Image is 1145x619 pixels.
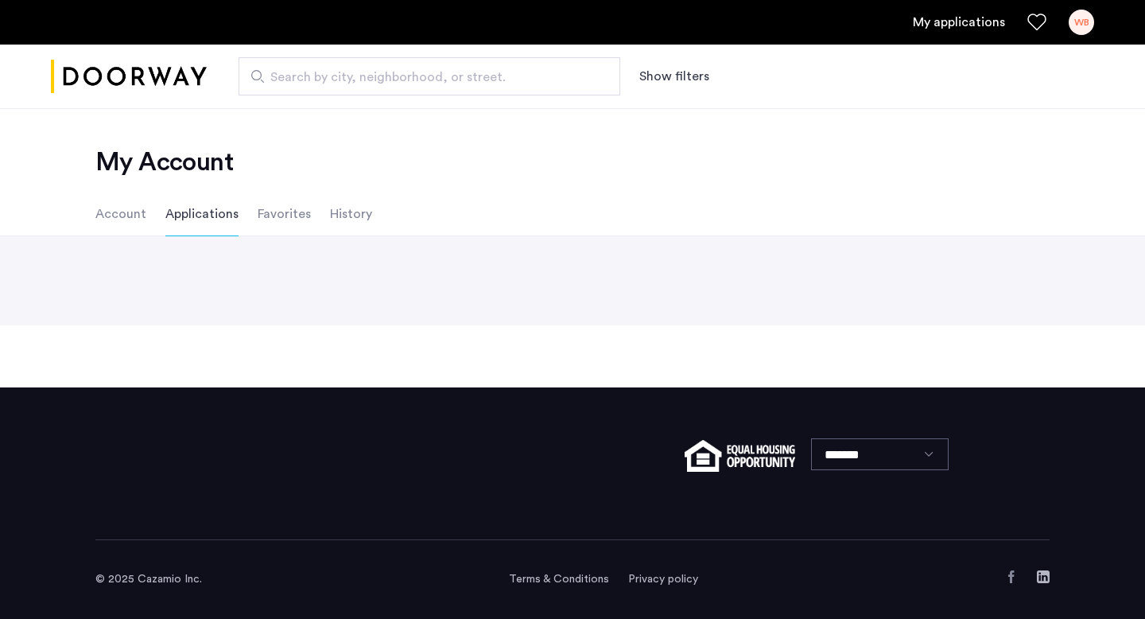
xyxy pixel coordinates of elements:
a: Favorites [1027,13,1046,32]
div: WB [1069,10,1094,35]
a: Facebook [1005,570,1018,583]
a: Privacy policy [628,571,698,587]
li: History [330,192,372,236]
select: Language select [811,438,949,470]
img: equal-housing.png [685,440,795,472]
li: Favorites [258,192,311,236]
li: Applications [165,192,239,236]
li: Account [95,192,146,236]
img: logo [51,47,207,107]
h2: My Account [95,146,1050,178]
a: LinkedIn [1037,570,1050,583]
a: Cazamio logo [51,47,207,107]
a: My application [913,13,1005,32]
span: © 2025 Cazamio Inc. [95,574,202,585]
button: Show or hide filters [639,67,709,86]
span: Search by city, neighborhood, or street. [270,68,576,87]
input: Apartment Search [239,57,620,95]
a: Terms and conditions [509,571,609,587]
